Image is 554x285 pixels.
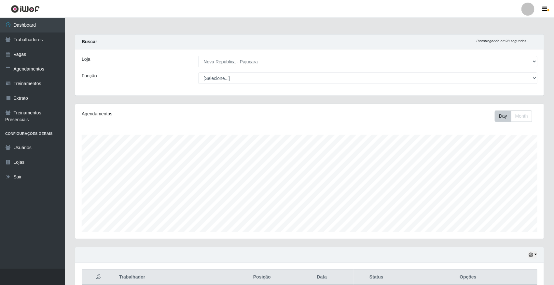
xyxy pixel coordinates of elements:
img: CoreUI Logo [11,5,40,13]
th: Data [290,270,354,285]
strong: Buscar [82,39,97,44]
div: Agendamentos [82,110,266,117]
label: Loja [82,56,90,63]
button: Month [511,110,532,122]
th: Opções [399,270,537,285]
i: Recarregando em 28 segundos... [477,39,530,43]
label: Função [82,72,97,79]
button: Day [495,110,511,122]
th: Posição [234,270,290,285]
th: Trabalhador [115,270,234,285]
div: First group [495,110,532,122]
div: Toolbar with button groups [495,110,537,122]
th: Status [354,270,399,285]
